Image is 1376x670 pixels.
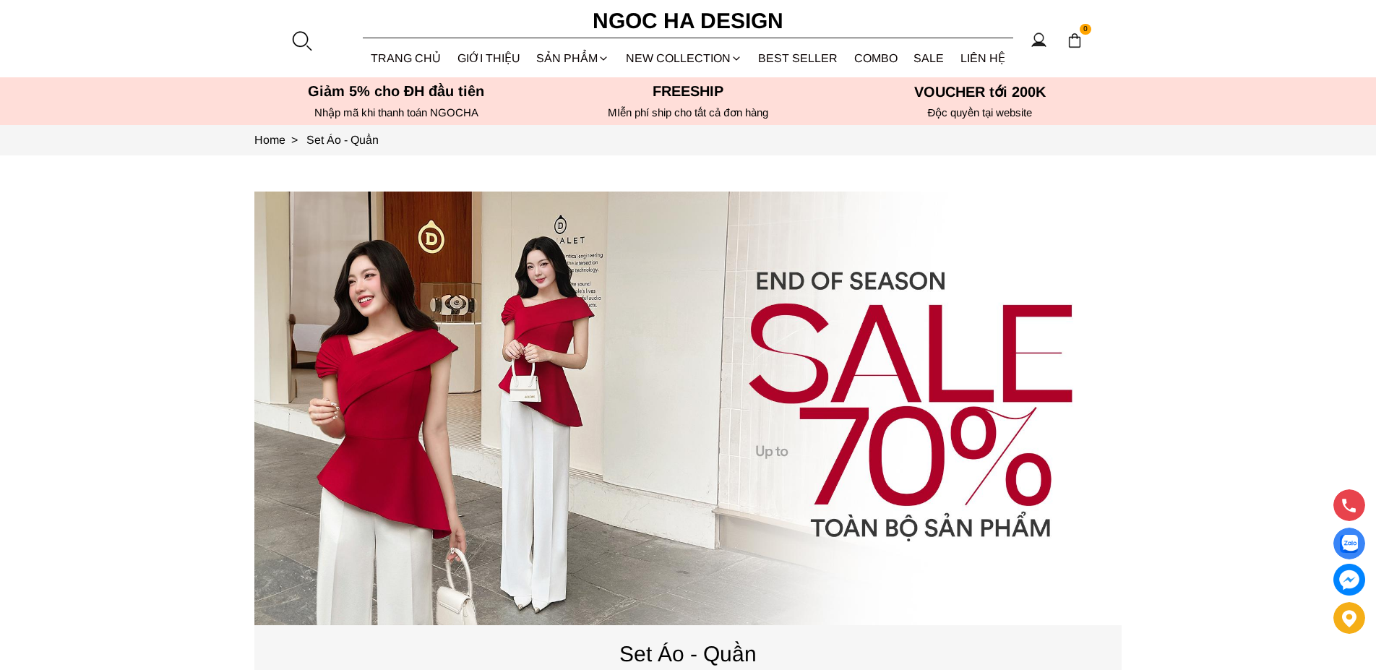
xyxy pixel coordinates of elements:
h6: MIễn phí ship cho tất cả đơn hàng [546,106,830,119]
a: Combo [846,39,906,77]
a: Ngoc Ha Design [580,4,796,38]
font: Nhập mã khi thanh toán NGOCHA [314,106,478,119]
a: NEW COLLECTION [618,39,751,77]
a: messenger [1333,564,1365,596]
a: SALE [906,39,953,77]
a: LIÊN HỆ [953,39,1014,77]
font: Giảm 5% cho ĐH đầu tiên [308,83,485,99]
div: SẢN PHẨM [528,39,618,77]
a: Link to Home [254,134,306,146]
span: > [285,134,304,146]
a: TRANG CHỦ [363,39,450,77]
a: GIỚI THIỆU [450,39,529,77]
h5: VOUCHER tới 200K [838,83,1122,100]
img: img-CART-ICON-ksit0nf1 [1067,33,1083,48]
span: 0 [1080,24,1091,35]
h6: Độc quyền tại website [838,106,1122,119]
font: Freeship [653,83,723,99]
img: Display image [1340,535,1358,553]
a: Link to Set Áo - Quần [306,134,379,146]
a: BEST SELLER [750,39,846,77]
a: Display image [1333,528,1365,559]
